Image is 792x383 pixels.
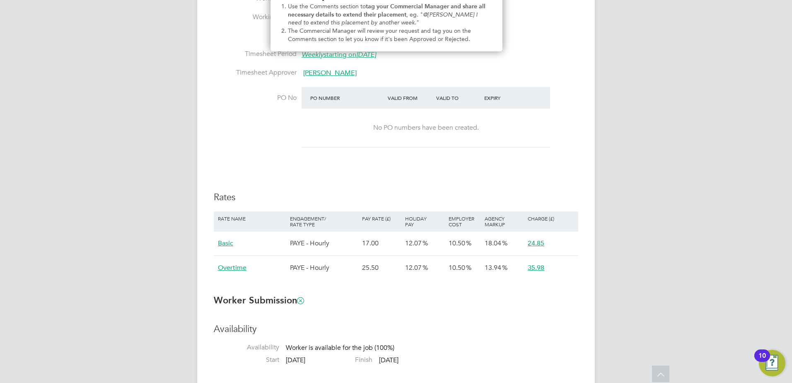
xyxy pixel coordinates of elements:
[288,231,360,255] div: PAYE - Hourly
[214,50,297,58] label: Timesheet Period
[307,356,372,364] label: Finish
[356,51,376,59] em: [DATE]
[759,350,785,376] button: Open Resource Center, 10 new notifications
[386,90,434,105] div: Valid From
[360,211,403,225] div: Pay Rate (£)
[288,11,479,27] em: @[PERSON_NAME] I need to extend this placement by another week.
[406,11,423,18] span: , eg. "
[434,90,483,105] div: Valid To
[214,343,279,352] label: Availability
[449,239,465,247] span: 10.50
[218,264,246,272] span: Overtime
[288,211,360,231] div: Engagement/ Rate Type
[303,69,357,77] span: [PERSON_NAME]
[302,51,324,59] em: Weekly
[485,264,501,272] span: 13.94
[310,124,542,132] div: No PO numbers have been created.
[214,32,297,40] label: Breaks
[360,256,403,280] div: 25.50
[379,356,398,364] span: [DATE]
[214,13,297,22] label: Working Hours
[214,356,279,364] label: Start
[449,264,465,272] span: 10.50
[214,191,578,204] h3: Rates
[218,239,233,247] span: Basic
[526,211,576,225] div: Charge (£)
[483,211,526,231] div: Agency Markup
[288,256,360,280] div: PAYE - Hourly
[528,264,544,272] span: 35.98
[485,239,501,247] span: 18.04
[288,27,493,43] li: The Commercial Manager will review your request and tag you on the Comments section to let you kn...
[214,94,297,102] label: PO No
[403,211,446,231] div: Holiday Pay
[214,68,297,77] label: Timesheet Approver
[288,3,366,10] span: Use the Comments section to
[216,211,288,225] div: Rate Name
[214,295,304,306] b: Worker Submission
[360,231,403,255] div: 17.00
[286,356,305,364] span: [DATE]
[302,51,376,59] span: starting on
[308,90,386,105] div: PO Number
[286,344,394,352] span: Worker is available for the job (100%)
[405,264,422,272] span: 12.07
[416,19,419,26] span: "
[288,3,487,18] strong: tag your Commercial Manager and share all necessary details to extend their placement
[528,239,544,247] span: 24.85
[447,211,483,231] div: Employer Cost
[405,239,422,247] span: 12.07
[214,323,578,335] h3: Availability
[758,356,766,366] div: 10
[482,90,531,105] div: Expiry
